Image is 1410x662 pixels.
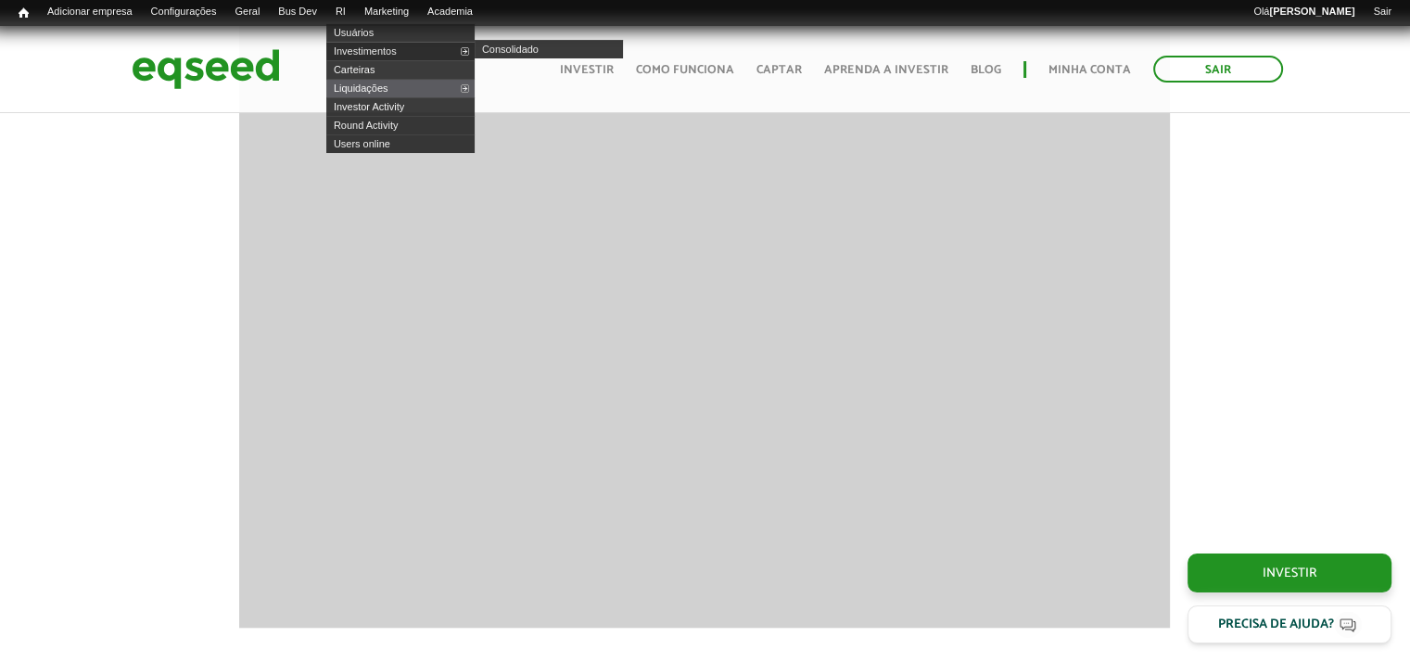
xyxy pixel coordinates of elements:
[971,64,1001,76] a: Blog
[756,64,802,76] a: Captar
[1188,554,1391,592] a: Investir
[225,5,269,19] a: Geral
[9,5,38,22] a: Início
[560,64,614,76] a: Investir
[19,6,29,19] span: Início
[1244,5,1364,19] a: Olá[PERSON_NAME]
[824,64,948,76] a: Aprenda a investir
[1048,64,1131,76] a: Minha conta
[269,5,326,19] a: Bus Dev
[1364,5,1401,19] a: Sair
[326,5,355,19] a: RI
[38,5,142,19] a: Adicionar empresa
[142,5,226,19] a: Configurações
[1153,56,1283,83] a: Sair
[355,5,418,19] a: Marketing
[1269,6,1354,17] strong: [PERSON_NAME]
[326,23,475,42] a: Usuários
[418,5,482,19] a: Academia
[636,64,734,76] a: Como funciona
[132,45,280,94] img: EqSeed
